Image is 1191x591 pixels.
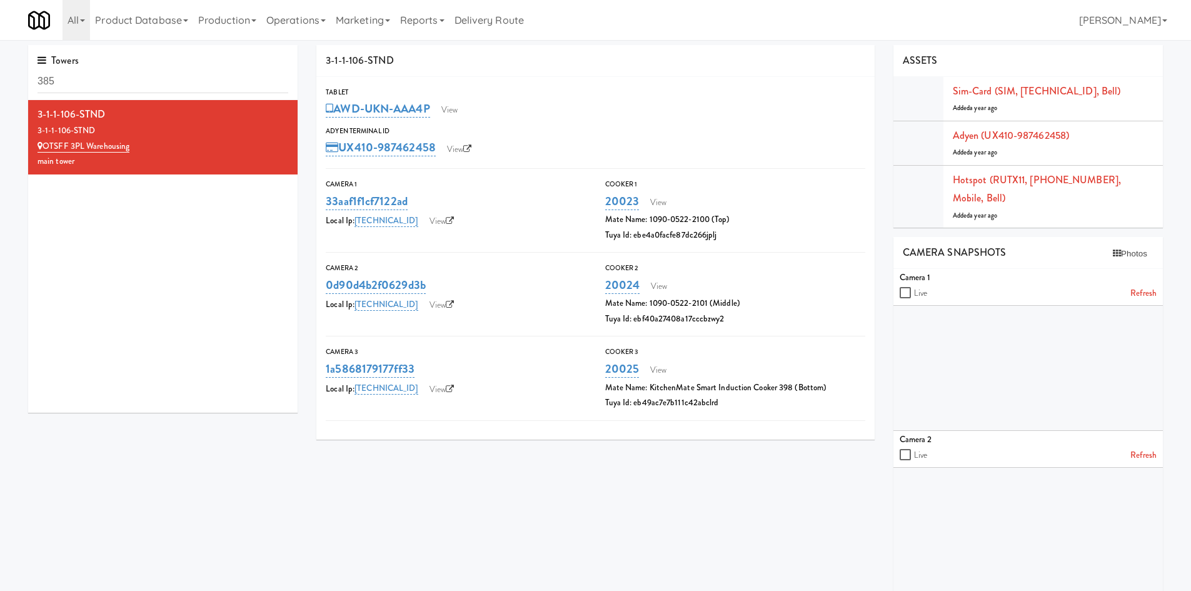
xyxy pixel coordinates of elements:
label: Live [914,448,927,463]
div: Local Ip: [326,296,586,315]
div: Camera 2 [326,262,586,275]
a: Refresh [1130,286,1157,301]
div: Tuya Id: ebe4a0facfe87dc266jplj [605,228,865,243]
a: [TECHNICAL_ID] [354,298,418,311]
div: main tower [38,154,288,169]
div: Tuya Id: ebf40a27408a17cccbzwy2 [605,311,865,327]
a: 20025 [605,360,640,378]
a: View [644,193,673,212]
span: Added [953,211,998,220]
li: 3-1-1-106-STND3-1-1-106-STND OTSFF 3PL Warehousingmain tower [28,100,298,174]
span: Added [953,148,998,157]
div: 3-1-1-106-STND [38,105,288,124]
a: Sim-card (SIM, [TECHNICAL_ID], Bell) [953,84,1121,98]
a: View [645,277,673,296]
a: View [423,296,461,315]
div: Cooker 3 [605,346,865,358]
div: Camera 2 [900,432,1157,448]
a: Hotspot (RUTX11, [PHONE_NUMBER], Mobile, Bell) [953,173,1121,206]
span: Towers [38,53,79,68]
div: Tablet [326,86,865,99]
span: CAMERA SNAPSHOTS [903,245,1007,260]
a: View [435,101,464,119]
div: Camera 1 [326,178,586,191]
div: Adyen Terminal Id [326,125,865,138]
div: Local Ip: [326,212,586,231]
a: View [423,380,461,399]
a: 33aaf1f1cf7122ad [326,193,408,210]
div: Camera 1 [900,270,1157,286]
a: AWD-UKN-AAA4P [326,100,430,118]
a: 20023 [605,193,640,210]
div: Local Ip: [326,380,586,399]
div: Cooker 2 [605,262,865,275]
span: ASSETS [903,53,938,68]
div: Camera 3 [326,346,586,358]
label: Live [914,286,927,301]
a: OTSFF 3PL Warehousing [38,140,129,153]
img: Micromart [28,9,50,31]
span: a year ago [970,103,997,113]
div: Tuya Id: eb49ac7e7b111c42abclrd [605,395,865,411]
a: View [644,361,673,380]
a: 20024 [605,276,640,294]
a: Refresh [1130,448,1157,463]
a: 0d90d4b2f0629d3b [326,276,426,294]
div: Cooker 1 [605,178,865,191]
a: 1a5868179177ff33 [326,360,415,378]
a: [TECHNICAL_ID] [354,215,418,227]
input: Search towers [38,70,288,93]
a: View [441,140,478,159]
div: Mate Name: KitchenMate Smart Induction Cooker 398 (Bottom) [605,380,865,396]
a: View [423,212,461,231]
a: UX410-987462458 [326,139,436,156]
a: Adyen (UX410-987462458) [953,128,1069,143]
div: 3-1-1-106-STND [316,45,875,77]
div: 3-1-1-106-STND [38,123,288,139]
span: a year ago [970,211,997,220]
div: Mate Name: 1090-0522-2101 (Middle) [605,296,865,311]
span: Added [953,103,998,113]
div: Mate Name: 1090-0522-2100 (Top) [605,212,865,228]
span: a year ago [970,148,997,157]
a: [TECHNICAL_ID] [354,382,418,395]
button: Photos [1107,245,1153,263]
